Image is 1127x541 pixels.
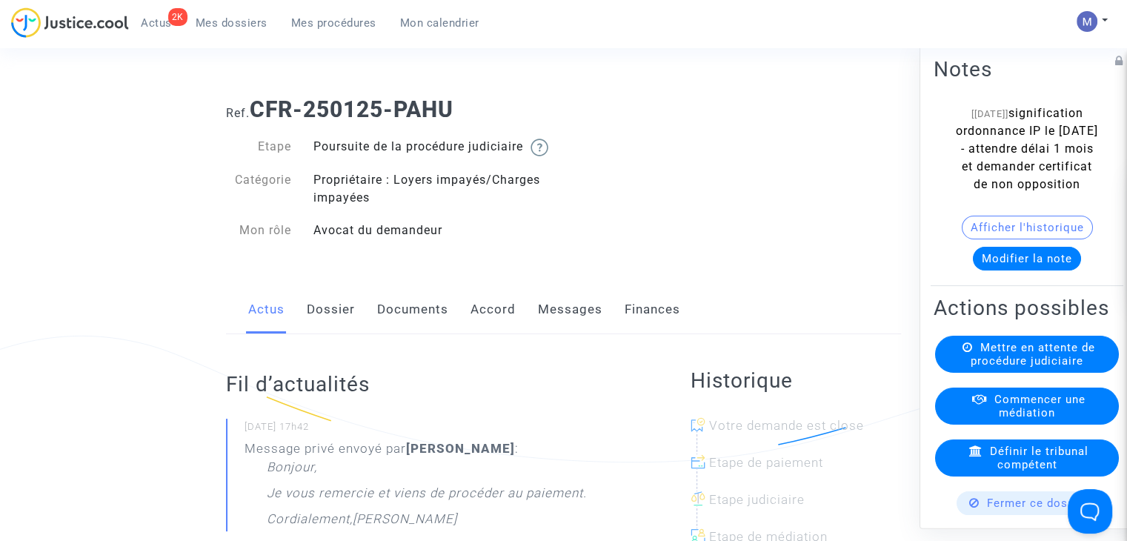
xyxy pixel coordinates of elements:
[226,106,250,120] span: Ref.
[990,445,1088,471] span: Définir le tribunal compétent
[248,285,285,334] a: Actus
[168,8,187,26] div: 2K
[471,285,516,334] a: Accord
[994,393,1086,419] span: Commencer une médiation
[962,216,1093,239] button: Afficher l'historique
[267,484,587,510] p: Je vous remercie et viens de procéder au paiement.
[129,12,184,34] a: 2KActus
[141,16,172,30] span: Actus
[291,16,376,30] span: Mes procédures
[226,371,631,397] h2: Fil d’actualités
[377,285,448,334] a: Documents
[11,7,129,38] img: jc-logo.svg
[1068,489,1112,534] iframe: Help Scout Beacon - Open
[353,510,457,536] p: [PERSON_NAME]
[538,285,602,334] a: Messages
[934,56,1120,82] h2: Notes
[406,441,515,456] b: [PERSON_NAME]
[215,138,302,156] div: Etape
[307,285,355,334] a: Dossier
[388,12,491,34] a: Mon calendrier
[531,139,548,156] img: help.svg
[971,108,1008,119] span: [[DATE]]
[625,285,680,334] a: Finances
[956,106,1098,191] span: signification ordonnance IP le [DATE] - attendre délai 1 mois et demander certificat de non oppos...
[971,341,1095,368] span: Mettre en attente de procédure judiciaire
[1077,11,1097,32] img: AAcHTtesyyZjLYJxzrkRG5BOJsapQ6nO-85ChvdZAQ62n80C=s96-c
[279,12,388,34] a: Mes procédures
[987,497,1089,510] span: Fermer ce dossier
[215,222,302,239] div: Mon rôle
[196,16,267,30] span: Mes dossiers
[934,295,1120,321] h2: Actions possibles
[215,171,302,207] div: Catégorie
[250,96,453,122] b: CFR-250125-PAHU
[691,368,901,394] h2: Historique
[973,247,1081,270] button: Modifier la note
[400,16,479,30] span: Mon calendrier
[302,138,564,156] div: Poursuite de la procédure judiciaire
[302,171,564,207] div: Propriétaire : Loyers impayés/Charges impayées
[267,458,317,484] p: Bonjour,
[302,222,564,239] div: Avocat du demandeur
[267,510,353,536] p: Cordialement,
[245,420,631,439] small: [DATE] 17h42
[709,418,864,433] span: Votre demande est close
[245,439,631,536] div: Message privé envoyé par :
[184,12,279,34] a: Mes dossiers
